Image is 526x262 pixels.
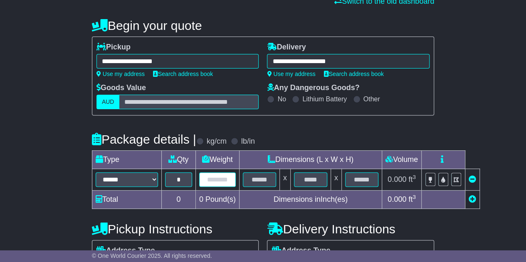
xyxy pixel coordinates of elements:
[388,175,406,184] span: 0.000
[412,194,416,200] sup: 3
[267,43,306,52] label: Delivery
[161,151,195,169] td: Qty
[96,43,131,52] label: Pickup
[153,71,213,77] a: Search address book
[199,195,203,203] span: 0
[388,195,406,203] span: 0.000
[92,132,196,146] h4: Package details |
[277,95,286,103] label: No
[412,174,416,180] sup: 3
[267,222,434,236] h4: Delivery Instructions
[161,191,195,209] td: 0
[408,195,416,203] span: ft
[267,71,315,77] a: Use my address
[469,195,476,203] a: Add new item
[272,246,330,255] label: Address Type
[92,19,434,32] h4: Begin your quote
[195,191,239,209] td: Pound(s)
[92,191,161,209] td: Total
[382,151,421,169] td: Volume
[324,71,384,77] a: Search address book
[239,151,382,169] td: Dimensions (L x W x H)
[92,252,212,259] span: © One World Courier 2025. All rights reserved.
[92,222,259,236] h4: Pickup Instructions
[92,151,161,169] td: Type
[279,169,290,191] td: x
[96,246,155,255] label: Address Type
[241,137,255,146] label: lb/in
[331,169,341,191] td: x
[195,151,239,169] td: Weight
[96,95,120,109] label: AUD
[408,175,416,184] span: ft
[267,83,359,93] label: Any Dangerous Goods?
[302,95,347,103] label: Lithium Battery
[96,71,145,77] a: Use my address
[363,95,380,103] label: Other
[469,175,476,184] a: Remove this item
[239,191,382,209] td: Dimensions in Inch(es)
[207,137,227,146] label: kg/cm
[96,83,146,93] label: Goods Value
